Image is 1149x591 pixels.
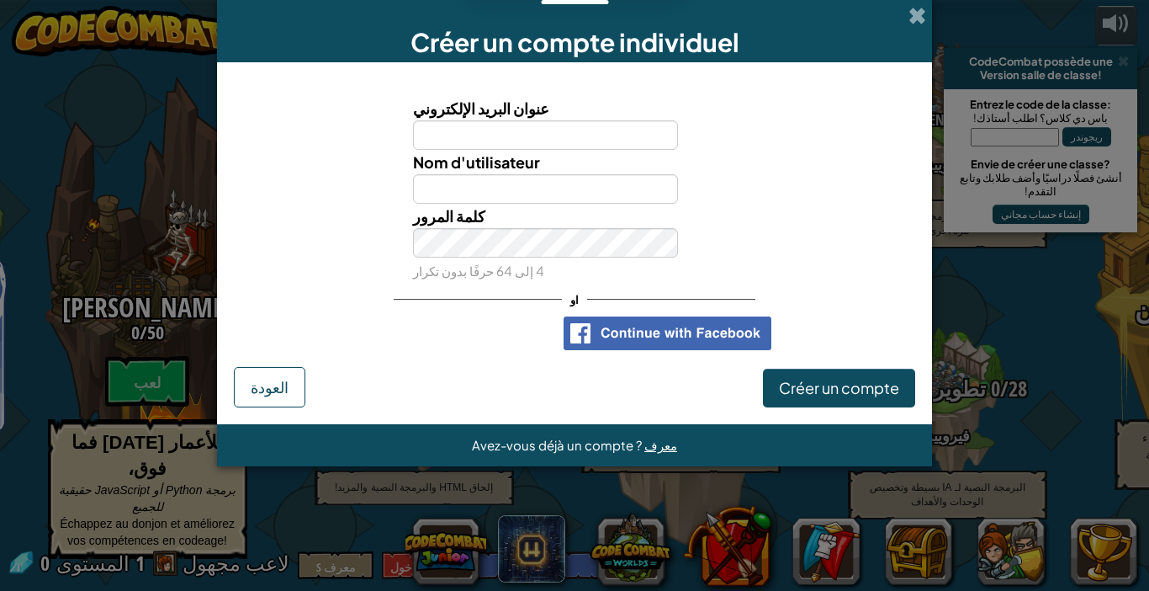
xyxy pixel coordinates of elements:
[234,367,305,407] button: العودة
[472,437,642,453] font: Avez-vous déjà un compte ?
[779,378,899,397] font: Créer un compte
[413,206,485,226] font: كلمة المرور
[413,263,544,279] font: 4 إلى 64 حرفًا بدون تكرار
[410,26,739,58] font: Créer un compte individuel
[570,292,579,306] font: او
[370,315,555,352] iframe: زر تسجيل الدخول باستخدام حساب Google
[413,98,549,118] font: عنوان البريد الإلكتروني
[251,377,289,397] font: العودة
[413,152,540,172] font: Nom d'utilisateur
[644,437,677,453] a: معرف
[763,369,915,407] button: Créer un compte
[564,317,771,350] img: facebook_sso_button2.png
